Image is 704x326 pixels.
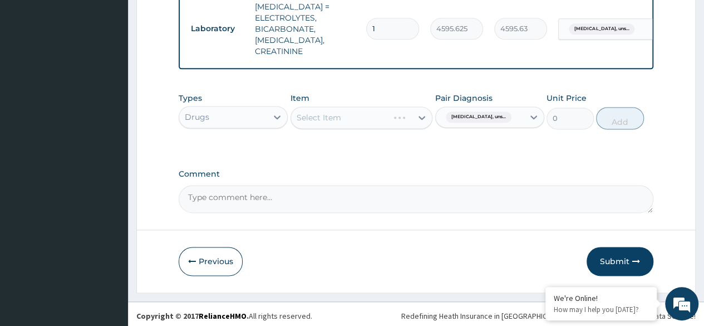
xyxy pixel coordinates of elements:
td: Laboratory [185,18,249,39]
button: Add [596,107,643,129]
label: Comment [179,169,653,179]
div: Minimize live chat window [183,6,209,32]
label: Types [179,94,202,103]
strong: Copyright © 2017 . [136,311,249,321]
div: We're Online! [554,293,648,303]
button: Submit [587,247,653,276]
span: [MEDICAL_DATA], uns... [569,23,634,35]
label: Unit Price [547,93,587,104]
label: Pair Diagnosis [435,93,493,104]
span: [MEDICAL_DATA], uns... [446,111,511,123]
a: RelianceHMO [199,311,247,321]
div: Redefining Heath Insurance in [GEOGRAPHIC_DATA] using Telemedicine and Data Science! [401,310,696,322]
img: d_794563401_company_1708531726252_794563401 [21,56,45,84]
div: Drugs [185,111,209,123]
p: How may I help you today? [554,305,648,314]
button: Previous [179,247,243,276]
span: We're online! [65,94,154,207]
textarea: Type your message and hit 'Enter' [6,212,212,251]
div: Chat with us now [58,62,187,77]
label: Item [291,93,309,104]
